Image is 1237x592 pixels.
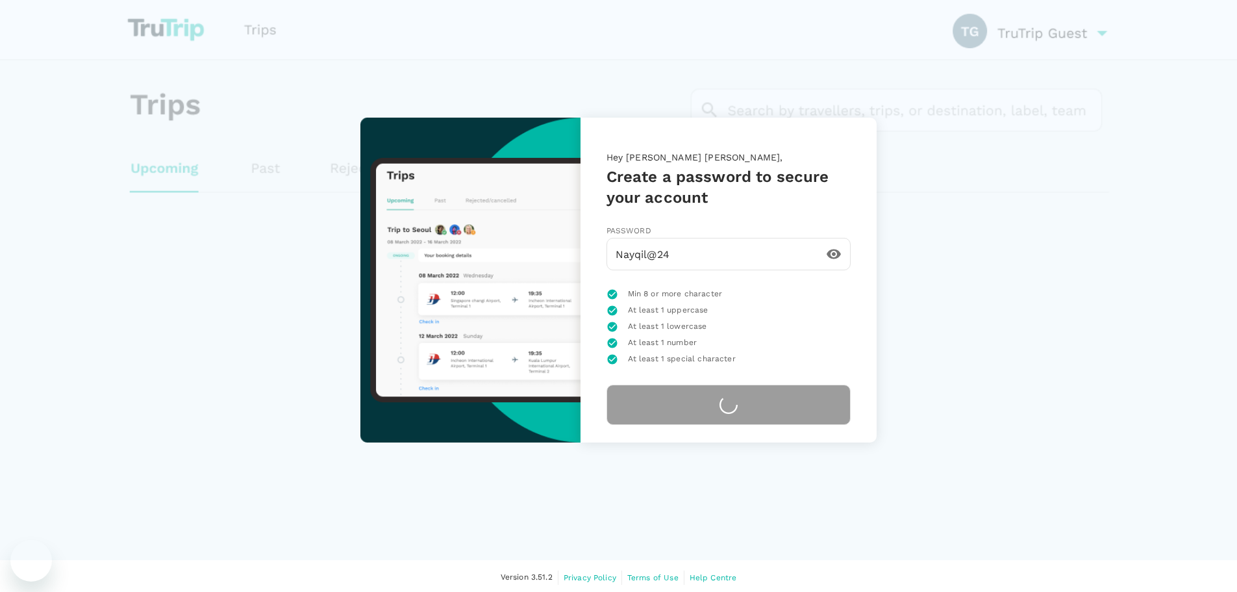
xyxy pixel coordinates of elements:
[818,238,849,270] button: toggle password visibility
[606,226,651,235] span: Password
[606,151,851,166] p: Hey [PERSON_NAME] [PERSON_NAME],
[690,571,737,585] a: Help Centre
[627,571,679,585] a: Terms of Use
[10,540,52,582] iframe: Button to launch messaging window
[564,573,616,582] span: Privacy Policy
[627,573,679,582] span: Terms of Use
[628,288,722,301] span: Min 8 or more character
[628,304,708,317] span: At least 1 uppercase
[501,571,553,584] span: Version 3.51.2
[360,118,580,443] img: trutrip-set-password
[628,337,697,350] span: At least 1 number
[628,320,707,333] span: At least 1 lowercase
[628,353,736,366] span: At least 1 special character
[606,166,851,208] h5: Create a password to secure your account
[690,573,737,582] span: Help Centre
[564,571,616,585] a: Privacy Policy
